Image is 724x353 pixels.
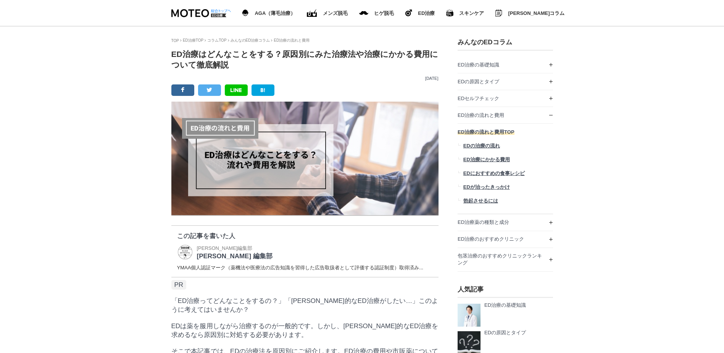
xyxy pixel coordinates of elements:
[405,8,435,18] a: ヒゲ脱毛 ED治療
[458,304,553,327] a: 男性のお医者さん ED治療の基礎知識
[458,112,504,118] span: ED治療の流れと費用
[307,8,348,19] a: ED（勃起不全）治療 メンズ脱毛
[359,9,394,17] a: メンズ脱毛 ヒゲ脱毛
[459,11,484,16] span: スキンケア
[271,38,310,43] li: ED治療の流れと費用
[458,73,553,90] a: EDの原因とタイプ
[171,322,439,339] p: EDは薬を服用しながら治療するのが一般的です。しかし、[PERSON_NAME]的なED治療を求めるなら原因別に対処する必要があります。
[177,264,433,271] dd: YMAA個人認証マーク（薬機法や医療法の広告知識を習得した広告取扱者として評価する認証制度）取得済み...
[458,304,481,327] img: 男性のお医者さん
[171,49,439,70] h1: ED治療はどんなことをする？原因別にみた治療法や治療にかかる費用について徹底解説
[458,96,499,101] span: EDセルフチェック
[463,170,524,176] span: EDにおすすめの食事レシピ
[458,140,553,154] a: EDの治療の流れ
[242,10,249,16] img: AGA（薄毛治療）
[323,11,348,16] span: メンズ脱毛
[458,79,499,84] span: EDの原因とタイプ
[197,252,273,261] p: [PERSON_NAME] 編集部
[495,10,502,17] img: みんなのMOTEOコラム
[374,11,394,16] span: ヒゲ脱毛
[463,184,510,190] span: EDが治ったきっかけ
[242,8,296,18] a: AGA（薄毛治療） AGA（薄毛治療）
[177,244,273,261] a: MOTEO 編集部 [PERSON_NAME]編集部 [PERSON_NAME] 編集部
[171,280,187,290] span: PR
[231,88,242,92] img: LINE
[458,57,553,73] a: ED治療の基礎知識
[458,231,553,248] a: ED治療のおすすめクリニック
[171,9,226,17] img: MOTEO ED
[458,214,553,231] a: ED治療薬の種類と成分
[495,8,564,18] a: みんなのMOTEOコラム [PERSON_NAME]コラム
[484,302,526,309] p: ED治療の基礎知識
[458,124,514,140] a: ED治療の流れと費用TOP
[405,10,412,16] img: ヒゲ脱毛
[261,88,265,92] img: B!
[231,38,270,42] a: みんなのED治療コラム
[458,62,499,68] span: ED治療の基礎知識
[463,157,510,162] span: ED治療にかかる費用
[458,168,553,181] a: EDにおすすめの食事レシピ
[458,285,553,298] h3: 人気記事
[171,76,439,81] p: [DATE]
[463,198,498,204] span: 勃起させるには
[211,9,231,13] img: 総合トップへ
[463,143,500,149] span: EDの治療の流れ
[197,245,253,251] span: [PERSON_NAME]編集部
[458,154,553,168] a: ED治療にかかる費用
[458,107,553,123] a: ED治療の流れと費用
[177,244,193,260] img: MOTEO 編集部
[171,39,179,43] a: TOP
[177,232,433,240] p: この記事を書いた人
[458,129,514,135] span: ED治療の流れと費用TOP
[446,8,484,18] a: スキンケア
[458,38,553,47] h3: みんなのEDコラム
[359,11,368,15] img: メンズ脱毛
[183,38,203,42] a: ED治療TOP
[307,9,317,17] img: ED（勃起不全）治療
[458,219,509,225] span: ED治療薬の種類と成分
[458,253,542,266] span: 包茎治療のおすすめクリニックランキング
[484,329,526,336] p: EDの原因とタイプ
[255,11,295,16] span: AGA（薄毛治療）
[458,236,524,242] span: ED治療のおすすめクリニック
[458,195,553,209] a: 勃起させるには
[458,248,553,271] a: 包茎治療のおすすめクリニックランキング
[207,38,226,42] a: コラムTOP
[458,90,553,107] a: EDセルフチェック
[418,11,435,16] span: ED治療
[508,11,564,16] span: [PERSON_NAME]コラム
[171,296,439,314] p: 「ED治療ってどんなことをするの？」「[PERSON_NAME]的なED治療がしたい…」このように考えてはいませんか？
[458,181,553,195] a: EDが治ったきっかけ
